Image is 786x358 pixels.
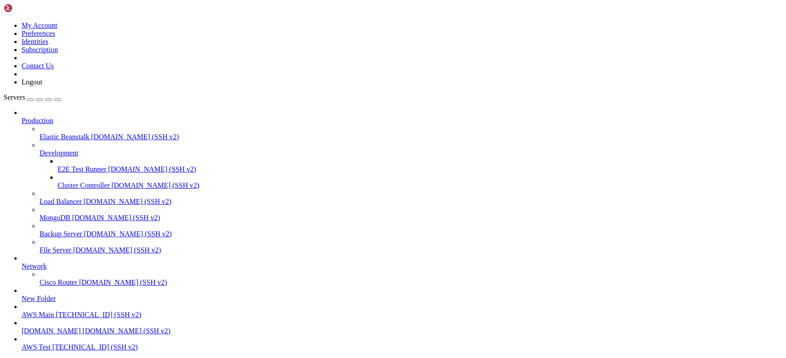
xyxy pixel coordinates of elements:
li: New Folder [22,287,782,303]
a: Network [22,262,782,270]
a: Production [22,117,782,125]
span: [DOMAIN_NAME] [22,327,81,335]
li: MongoDB [DOMAIN_NAME] (SSH v2) [40,206,782,222]
span: AWS Main [22,311,54,318]
a: My Account [22,22,58,29]
li: AWS Test [TECHNICAL_ID] (SSH v2) [22,335,782,351]
span: [DOMAIN_NAME] (SSH v2) [84,230,172,238]
span: [DOMAIN_NAME] (SSH v2) [91,133,179,141]
li: AWS Main [TECHNICAL_ID] (SSH v2) [22,303,782,319]
a: Subscription [22,46,58,53]
a: [DOMAIN_NAME] [DOMAIN_NAME] (SSH v2) [22,327,782,335]
a: Cluster Controller [DOMAIN_NAME] (SSH v2) [58,181,782,190]
span: [DOMAIN_NAME] (SSH v2) [108,165,196,173]
span: Elastic Beanstalk [40,133,89,141]
li: File Server [DOMAIN_NAME] (SSH v2) [40,238,782,254]
a: Development [40,149,782,157]
a: New Folder [22,295,782,303]
a: Servers [4,93,61,101]
li: Development [40,141,782,190]
span: [TECHNICAL_ID] (SSH v2) [56,311,141,318]
span: Cisco Router [40,278,77,286]
a: Backup Server [DOMAIN_NAME] (SSH v2) [40,230,782,238]
a: AWS Test [TECHNICAL_ID] (SSH v2) [22,343,782,351]
li: [DOMAIN_NAME] [DOMAIN_NAME] (SSH v2) [22,319,782,335]
li: Backup Server [DOMAIN_NAME] (SSH v2) [40,222,782,238]
a: E2E Test Runner [DOMAIN_NAME] (SSH v2) [58,165,782,173]
span: Development [40,149,78,157]
span: File Server [40,246,71,254]
span: AWS Test [22,343,50,351]
a: Logout [22,78,42,86]
a: Load Balancer [DOMAIN_NAME] (SSH v2) [40,198,782,206]
span: [TECHNICAL_ID] (SSH v2) [52,343,138,351]
a: Identities [22,38,49,45]
span: Production [22,117,53,124]
span: Backup Server [40,230,82,238]
a: Cisco Router [DOMAIN_NAME] (SSH v2) [40,278,782,287]
li: Cluster Controller [DOMAIN_NAME] (SSH v2) [58,173,782,190]
span: [DOMAIN_NAME] (SSH v2) [84,198,172,205]
a: Contact Us [22,62,54,70]
span: New Folder [22,295,56,302]
li: Elastic Beanstalk [DOMAIN_NAME] (SSH v2) [40,125,782,141]
span: MongoDB [40,214,70,221]
li: Cisco Router [DOMAIN_NAME] (SSH v2) [40,270,782,287]
span: Servers [4,93,25,101]
span: E2E Test Runner [58,165,107,173]
a: File Server [DOMAIN_NAME] (SSH v2) [40,246,782,254]
a: AWS Main [TECHNICAL_ID] (SSH v2) [22,311,782,319]
span: Network [22,262,47,270]
li: Network [22,254,782,287]
span: [DOMAIN_NAME] (SSH v2) [73,246,161,254]
img: Shellngn [4,4,55,13]
li: E2E Test Runner [DOMAIN_NAME] (SSH v2) [58,157,782,173]
a: MongoDB [DOMAIN_NAME] (SSH v2) [40,214,782,222]
span: [DOMAIN_NAME] (SSH v2) [79,278,167,286]
span: Load Balancer [40,198,82,205]
li: Production [22,109,782,254]
span: Cluster Controller [58,181,110,189]
span: [DOMAIN_NAME] (SSH v2) [72,214,160,221]
a: Elastic Beanstalk [DOMAIN_NAME] (SSH v2) [40,133,782,141]
span: [DOMAIN_NAME] (SSH v2) [83,327,171,335]
span: [DOMAIN_NAME] (SSH v2) [111,181,200,189]
li: Load Balancer [DOMAIN_NAME] (SSH v2) [40,190,782,206]
a: Preferences [22,30,55,37]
